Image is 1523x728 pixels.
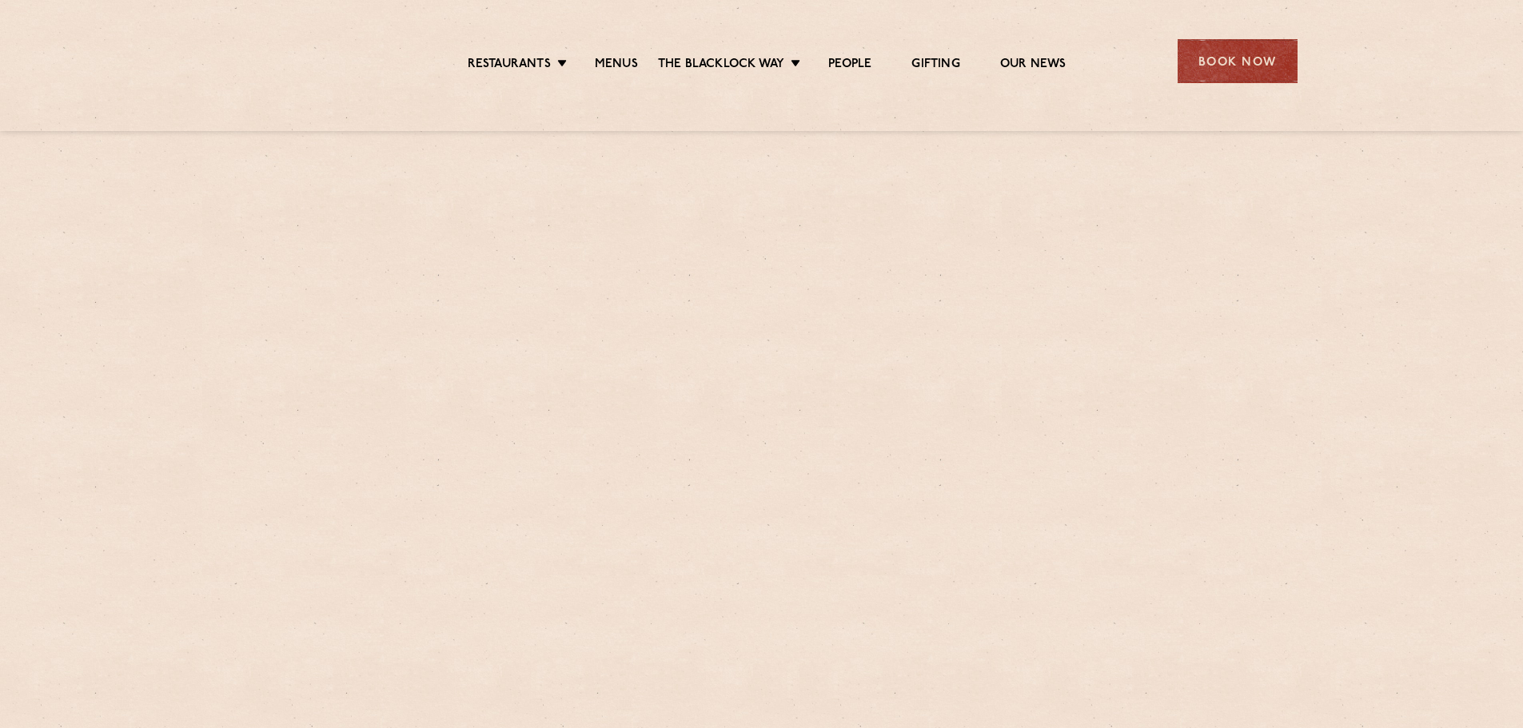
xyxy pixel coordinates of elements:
[911,57,959,74] a: Gifting
[595,57,638,74] a: Menus
[1178,39,1298,83] div: Book Now
[828,57,871,74] a: People
[658,57,784,74] a: The Blacklock Way
[1000,57,1066,74] a: Our News
[468,57,551,74] a: Restaurants
[226,15,365,107] img: svg%3E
